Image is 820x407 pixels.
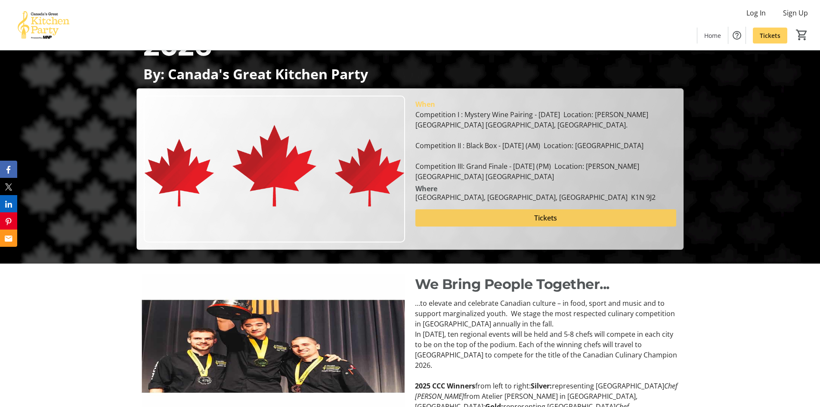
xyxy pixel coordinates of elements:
button: Help [728,27,746,44]
span: Sign Up [783,8,808,18]
img: Campaign CTA Media Photo [144,96,405,242]
div: When [415,99,435,109]
div: Competition I : Mystery Wine Pairing - [DATE] Location: [PERSON_NAME][GEOGRAPHIC_DATA] [GEOGRAPHI... [415,109,676,182]
a: Home [697,28,728,43]
p: In [DATE], ten regional events will be held and 5-8 chefs will compete in each city to be on the ... [415,329,678,370]
span: Log In [746,8,766,18]
p: …to elevate and celebrate Canadian culture – in food, sport and music and to support marginalized... [415,298,678,329]
p: We Bring People Together... [415,274,678,295]
p: By: Canada's Great Kitchen Party [143,66,676,81]
span: Home [704,31,721,40]
div: Where [415,185,437,192]
button: Log In [740,6,773,20]
button: Tickets [415,209,676,227]
img: Canada’s Great Kitchen Party's Logo [5,3,82,47]
strong: Silver: [531,381,552,391]
div: [GEOGRAPHIC_DATA], [GEOGRAPHIC_DATA], [GEOGRAPHIC_DATA] K1N 9J2 [415,192,656,202]
button: Cart [794,27,810,43]
strong: 2025 CCC Winners [415,381,475,391]
a: Tickets [753,28,787,43]
span: Tickets [534,213,557,223]
span: Tickets [760,31,780,40]
button: Sign Up [776,6,815,20]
